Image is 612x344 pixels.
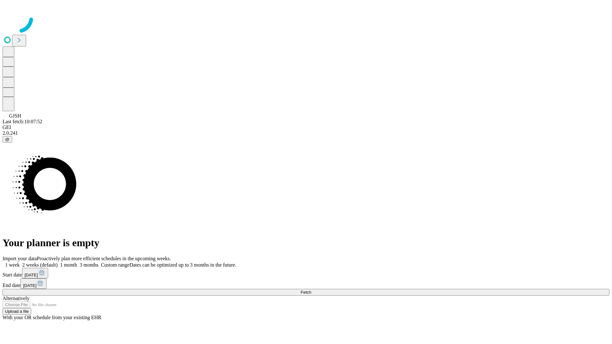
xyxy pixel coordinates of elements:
[20,278,47,289] button: [DATE]
[3,278,609,289] div: End date
[3,315,101,320] span: With your OR schedule from your existing EHR
[3,289,609,296] button: Fetch
[3,136,12,143] button: @
[23,283,36,288] span: [DATE]
[25,273,38,277] span: [DATE]
[3,268,609,278] div: Start date
[60,262,77,268] span: 1 month
[22,262,58,268] span: 2 weeks (default)
[9,113,21,118] span: GJSH
[3,119,42,124] span: Last fetch: 10:07:52
[22,268,48,278] button: [DATE]
[3,308,31,315] button: Upload a file
[3,130,609,136] div: 2.0.241
[37,256,171,261] span: Proactively plan more efficient schedules in the upcoming weeks.
[3,256,37,261] span: Import your data
[3,296,29,301] span: Alternatively
[5,137,10,142] span: @
[301,290,311,295] span: Fetch
[129,262,236,268] span: Dates can be optimized up to 3 months in the future.
[80,262,98,268] span: 3 months
[101,262,129,268] span: Custom range
[5,262,20,268] span: 1 week
[3,237,609,249] h1: Your planner is empty
[3,125,609,130] div: GEI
